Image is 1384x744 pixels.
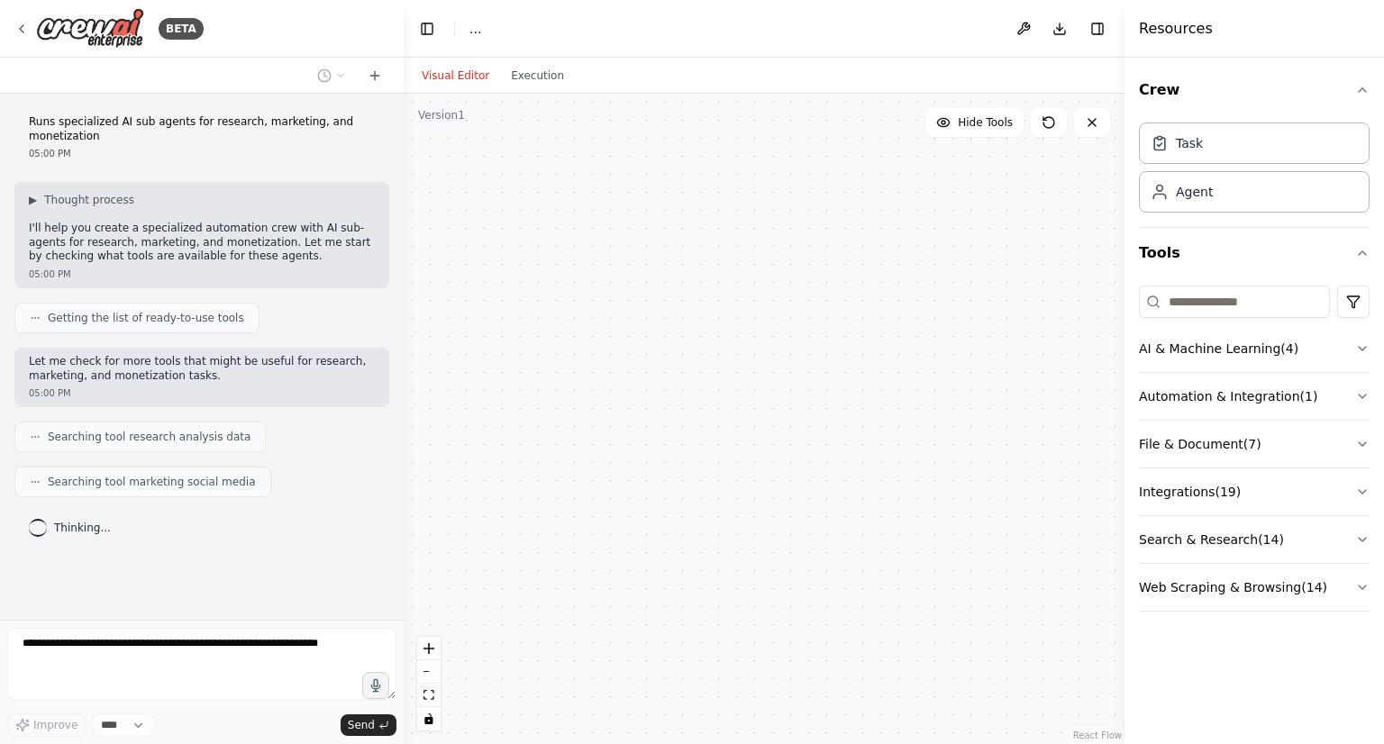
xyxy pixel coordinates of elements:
button: zoom out [417,660,441,684]
span: Getting the list of ready-to-use tools [48,311,244,325]
button: toggle interactivity [417,707,441,730]
div: Version 1 [418,108,465,122]
div: Agent [1176,183,1213,201]
button: Tools [1139,228,1370,278]
span: Searching tool research analysis data [48,430,250,444]
div: Tools [1139,278,1370,626]
button: Web Scraping & Browsing(14) [1139,564,1370,611]
span: Send [348,718,375,732]
button: Search & Research(14) [1139,516,1370,563]
a: React Flow attribution [1073,730,1122,740]
button: Click to speak your automation idea [362,672,389,699]
button: Crew [1139,65,1370,115]
button: Hide left sidebar [414,16,440,41]
div: Task [1176,134,1203,152]
button: Visual Editor [411,65,500,86]
span: ... [469,20,481,38]
span: ▶ [29,193,37,207]
div: 05:00 PM [29,147,375,160]
div: Crew [1139,115,1370,227]
button: Automation & Integration(1) [1139,373,1370,420]
button: Execution [500,65,575,86]
span: Thinking... [54,521,111,535]
button: Hide Tools [925,108,1024,137]
button: Switch to previous chat [310,65,353,86]
span: Improve [33,718,77,732]
button: File & Document(7) [1139,421,1370,467]
span: Hide Tools [958,115,1013,130]
div: 05:00 PM [29,268,375,281]
div: React Flow controls [417,637,441,730]
span: Searching tool marketing social media [48,475,256,489]
h4: Resources [1139,18,1213,40]
button: Send [341,714,396,736]
span: Thought process [44,193,134,207]
img: Logo [36,8,144,49]
button: Start a new chat [360,65,389,86]
button: fit view [417,684,441,707]
button: Improve [7,713,86,737]
div: 05:00 PM [29,386,375,400]
button: AI & Machine Learning(4) [1139,325,1370,372]
button: Hide right sidebar [1085,16,1110,41]
nav: breadcrumb [469,20,481,38]
div: BETA [159,18,204,40]
p: I'll help you create a specialized automation crew with AI sub-agents for research, marketing, an... [29,222,375,264]
button: zoom in [417,637,441,660]
p: Let me check for more tools that might be useful for research, marketing, and monetization tasks. [29,355,375,383]
p: Runs specialized AI sub agents for research, marketing, and monetization [29,115,375,143]
button: ▶Thought process [29,193,134,207]
button: Integrations(19) [1139,468,1370,515]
